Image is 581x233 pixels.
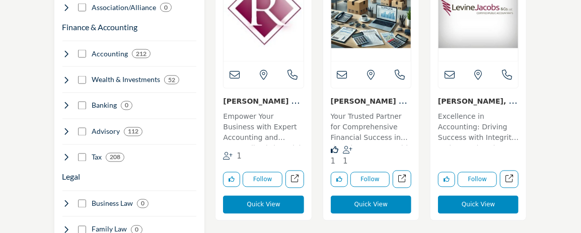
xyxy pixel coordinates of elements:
p: Your Trusted Partner for Comprehensive Financial Success in the Tri-State Area With over three de... [331,112,411,145]
input: Select Wealth & Investments checkbox [78,76,86,84]
input: Select Accounting checkbox [78,50,86,58]
h4: Association/Alliance: Membership/trade associations and CPA firm alliances [92,3,156,13]
p: Empower Your Business with Expert Accounting and Personalized Financial Solutions This accounting... [223,112,304,145]
button: Quick View [223,196,304,214]
div: 0 Results For Association/Alliance [160,3,172,12]
a: Open rivero-cpa-llc in new tab [285,171,304,188]
span: 1 [331,157,336,166]
b: 0 [141,200,144,207]
a: Open levine-jacobs-company-llc in new tab [500,171,519,188]
input: Select Banking checkbox [78,102,86,110]
input: Select Association/Alliance checkbox [78,4,86,12]
button: Legal [62,171,81,183]
div: 52 Results For Wealth & Investments [164,75,179,85]
a: [PERSON_NAME], [PERSON_NAME] & Com... [438,96,518,127]
h4: Business Law: Recording, analyzing, and reporting financial transactions to maintain accurate bus... [92,199,133,209]
span: 1 [237,152,242,161]
h4: Advisory: Advisory services provided by CPA firms [92,127,120,137]
h3: Levine, Jacobs & Company, LLC [438,96,519,107]
button: Quick View [331,196,411,214]
i: Like [331,146,338,154]
button: Like listing [223,172,240,187]
button: Follow [350,172,390,187]
h4: Tax: Business and individual tax services [92,152,102,163]
div: 0 Results For Banking [121,101,132,110]
h3: Kinney Company LLC (formerly Jampol Kinney) [331,96,411,107]
button: Like listing [438,172,455,187]
a: Excellence in Accounting: Driving Success with Integrity and Expertise Since [DATE] For over seve... [438,109,519,145]
b: 0 [125,102,128,109]
h4: Accounting: Financial statements, bookkeeping, auditing [92,49,128,59]
a: Your Trusted Partner for Comprehensive Financial Success in the Tri-State Area With over three de... [331,109,411,145]
div: 208 Results For Tax [106,153,124,162]
input: Select Advisory checkbox [78,128,86,136]
div: 0 Results For Business Law [137,199,149,208]
input: Select Business Law checkbox [78,200,86,208]
b: 212 [136,50,147,57]
p: Excellence in Accounting: Driving Success with Integrity and Expertise Since [DATE] For over seve... [438,112,519,145]
button: Follow [243,172,282,187]
b: 208 [110,154,120,161]
b: 112 [128,128,138,135]
h4: Banking: Banking, lending. merchant services [92,101,117,111]
b: 52 [168,76,175,84]
div: 212 Results For Accounting [132,49,151,58]
h3: Rivero CPA L.L.C. [223,96,304,107]
input: Select Tax checkbox [78,153,86,162]
button: Finance & Accounting [62,21,138,33]
button: Like listing [331,172,348,187]
b: 0 [164,4,168,11]
div: 112 Results For Advisory [124,127,142,136]
a: Empower Your Business with Expert Accounting and Personalized Financial Solutions This accounting... [223,109,304,145]
a: Open kinney-company-llc-formerly-jampol-kinney in new tab [393,171,411,188]
div: Followers [223,151,242,163]
div: Followers [343,145,354,168]
button: Quick View [438,196,519,214]
button: Follow [458,172,497,187]
span: 1 [343,157,348,166]
h4: Wealth & Investments: Wealth management, retirement planning, investing strategies [92,74,160,85]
